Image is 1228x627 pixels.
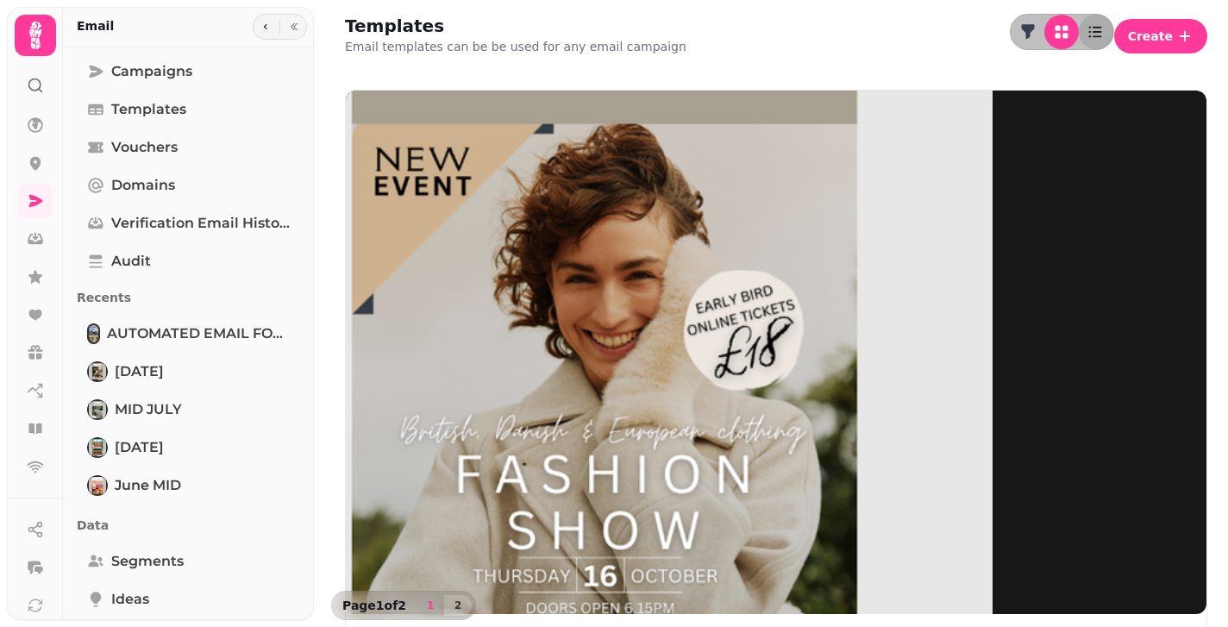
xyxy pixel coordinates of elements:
[423,600,437,611] span: 1
[1128,30,1173,42] span: Create
[77,317,300,351] a: AUTOMATED EMAIL FOR NEW SUBSCRIBERSAUTOMATED EMAIL FOR NEW SUBSCRIBERS
[77,544,300,579] a: Segments
[77,130,300,165] a: Vouchers
[111,589,149,610] span: Ideas
[89,401,106,418] img: MID JULY
[77,392,300,427] a: MID JULYMID JULY
[111,251,151,272] span: Audit
[111,99,186,120] span: Templates
[444,595,472,616] button: 2
[77,468,300,503] a: June MIDJune MID
[89,363,106,380] img: August 1st
[77,206,300,241] a: Verification email history
[111,175,175,196] span: Domains
[89,477,106,494] img: June MID
[451,600,465,611] span: 2
[89,325,98,342] img: AUTOMATED EMAIL FOR NEW SUBSCRIBERS
[77,510,300,541] p: Data
[335,597,413,614] p: Page 1 of 2
[417,595,444,616] button: 1
[115,361,164,382] span: [DATE]
[77,92,300,127] a: Templates
[89,439,106,456] img: JULY 1st
[111,61,192,82] span: Campaigns
[77,168,300,203] a: Domains
[115,399,182,420] span: MID JULY
[345,38,686,55] p: Email templates can be be used for any email campaign
[1114,19,1207,53] button: Create
[115,437,164,458] span: [DATE]
[77,54,300,89] a: Campaigns
[77,430,300,465] a: JULY 1st[DATE]
[77,282,300,313] p: Recents
[115,475,181,496] span: June MID
[111,213,290,234] span: Verification email history
[77,582,300,617] a: Ideas
[77,244,300,279] a: Audit
[417,595,472,616] nav: Pagination
[77,354,300,389] a: August 1st[DATE]
[77,17,114,34] h2: Email
[107,323,290,344] span: AUTOMATED EMAIL FOR NEW SUBSCRIBERS
[345,14,676,38] h2: Templates
[111,551,184,572] span: Segments
[111,137,178,158] span: Vouchers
